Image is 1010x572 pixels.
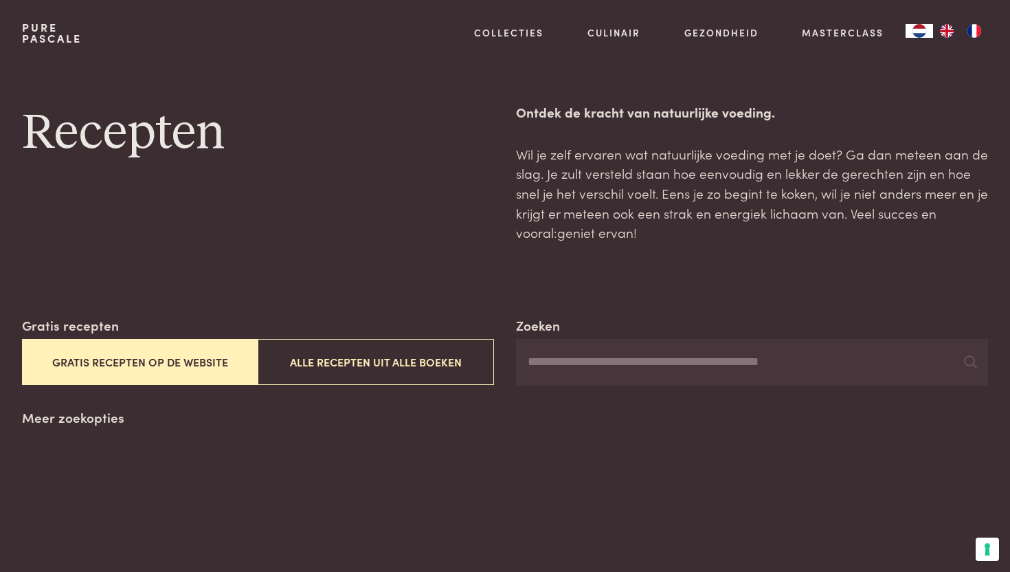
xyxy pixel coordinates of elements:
[516,144,988,243] p: Wil je zelf ervaren wat natuurlijke voeding met je doet? Ga dan meteen aan de slag. Je zult verst...
[587,25,640,40] a: Culinair
[933,24,988,38] ul: Language list
[906,24,933,38] a: NL
[933,24,961,38] a: EN
[516,102,775,121] strong: Ontdek de kracht van natuurlijke voeding.
[906,24,988,38] aside: Language selected: Nederlands
[258,339,494,385] button: Alle recepten uit alle boeken
[22,339,258,385] button: Gratis recepten op de website
[684,25,759,40] a: Gezondheid
[22,102,494,164] h1: Recepten
[22,22,82,44] a: PurePascale
[516,316,560,335] label: Zoeken
[474,25,543,40] a: Collecties
[802,25,884,40] a: Masterclass
[976,538,999,561] button: Uw voorkeuren voor toestemming voor trackingtechnologieën
[906,24,933,38] div: Language
[961,24,988,38] a: FR
[22,316,119,335] label: Gratis recepten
